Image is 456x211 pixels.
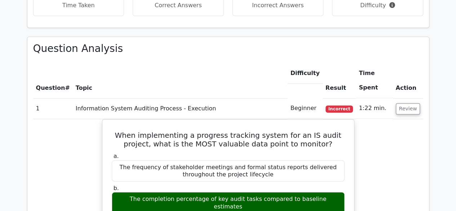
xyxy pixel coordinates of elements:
[239,1,318,10] p: Incorrect Answers
[139,1,218,10] p: Correct Answers
[356,98,393,119] td: 1:22 min.
[33,98,73,119] td: 1
[36,84,65,91] span: Question
[111,131,345,148] h5: When implementing a progress tracking system for an IS audit project, what is the MOST valuable d...
[73,98,288,119] td: Information System Auditing Process - Execution
[114,153,119,159] span: a.
[73,63,288,98] th: Topic
[39,1,118,10] p: Time Taken
[326,105,353,113] span: Incorrect
[288,98,323,119] td: Beginner
[33,43,423,55] h3: Question Analysis
[33,63,73,98] th: #
[396,103,420,114] button: Review
[114,184,119,191] span: b.
[393,63,423,98] th: Action
[112,160,345,182] div: The frequency of stakeholder meetings and formal status reports delivered throughout the project ...
[323,63,356,98] th: Result
[356,63,393,98] th: Time Spent
[288,63,323,84] th: Difficulty
[338,1,417,10] p: Difficulty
